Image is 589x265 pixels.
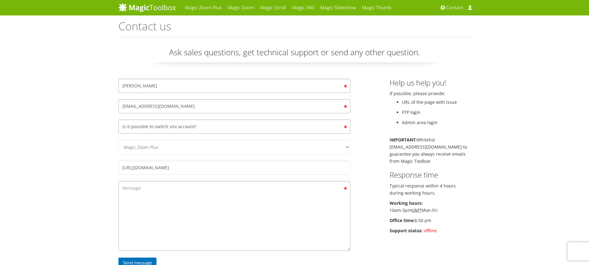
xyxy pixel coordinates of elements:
p: Typical response within 4 hours during working hours. [390,182,471,196]
acronym: Greenwich Mean Time [412,207,421,213]
p: 6:50 pm [390,217,471,224]
input: Your name [118,79,350,93]
p: Whitelist [EMAIL_ADDRESS][DOMAIN_NAME] to guarantee you always receive emails from Magic Toolbox [390,136,471,165]
li: FTP login [402,109,471,116]
li: Admin area login [402,119,471,126]
b: Working hours: [390,200,423,206]
b: IMPORTANT: [390,137,417,143]
div: If possible, please provide: [385,79,476,237]
img: MagicToolbox.com - Image tools for your website [118,3,176,12]
p: Ask sales questions, get technical support or send any other question. [118,47,471,62]
input: Your website [118,161,350,175]
input: Subject [118,120,350,134]
span: offline [424,228,437,233]
h3: Help us help you! [390,79,471,87]
li: URL of the page with issue [402,99,471,106]
span: Contact [446,5,463,11]
h1: Contact us [118,20,471,37]
p: 10am-5pm Mon-Fri [390,200,471,214]
input: Email [118,99,350,113]
b: Support status: [390,228,423,233]
b: Office time: [390,217,415,223]
h3: Response time [390,171,471,179]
